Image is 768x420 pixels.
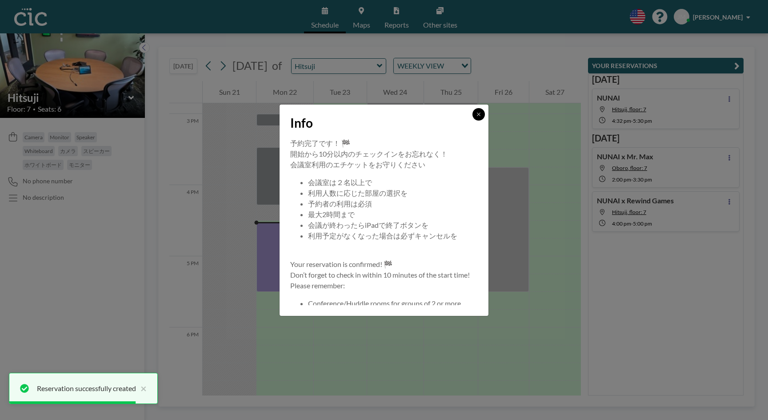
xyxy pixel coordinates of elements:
span: Please remember: [290,281,345,290]
span: 予約完了です！ 🏁 [290,139,350,147]
span: Your reservation is confirmed! 🏁 [290,260,392,268]
span: 会議が終わったらiPadで終了ボタンを [308,221,428,229]
span: Info [290,115,313,131]
span: 利用人数に応じた部屋の選択を [308,189,408,197]
span: 予約者の利用は必須 [308,199,372,208]
button: close [136,383,147,394]
span: 開始から10分以内のチェックインをお忘れなく！ [290,149,448,158]
span: Don’t forget to check in within 10 minutes of the start time! [290,271,470,279]
div: Reservation successfully created [37,383,136,394]
span: 会議室利用のエチケットをお守りください [290,160,425,169]
span: 利用予定がなくなった場合は必ずキャンセルを [308,231,457,240]
span: 会議室は２名以上で [308,178,372,186]
span: Conference/Huddle rooms for groups of 2 or more [308,299,461,307]
span: 最大2時間まで [308,210,355,218]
